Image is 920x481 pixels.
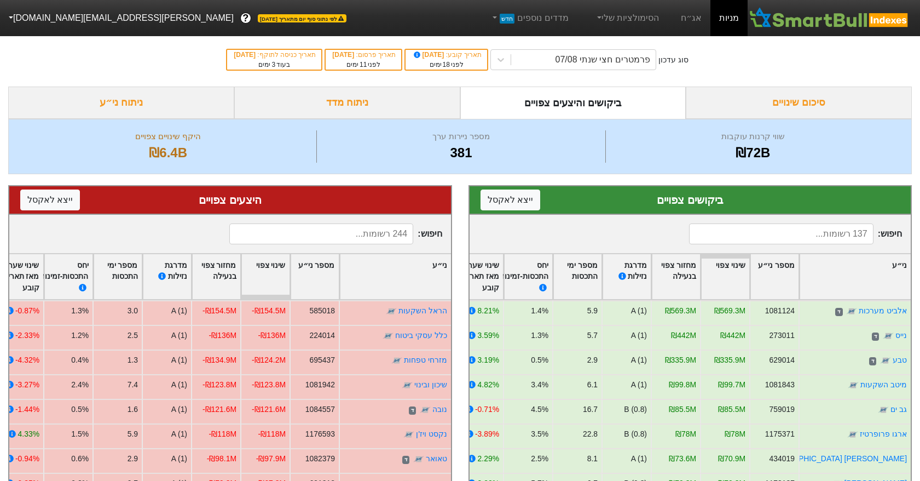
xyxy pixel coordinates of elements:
div: 1176593 [305,428,334,440]
img: tase link [846,306,857,317]
div: -3.89% [475,428,499,440]
div: 629014 [769,354,795,366]
div: 759019 [769,404,795,415]
a: טבע [893,356,907,364]
div: Toggle SortBy [192,254,240,300]
div: 1.5% [71,428,89,440]
div: -₪136M [258,330,285,341]
div: 4.33% [18,428,39,440]
img: tase link [385,306,396,317]
div: ₪99.7M [718,379,745,391]
div: ₪569.3M [665,305,696,317]
div: 3.4% [531,379,548,391]
div: 0.6% [71,453,89,465]
div: A (1) [631,305,647,317]
a: הראל השקעות [398,306,447,315]
div: 1.3 [127,354,137,366]
img: tase link [848,380,859,391]
div: לפני ימים [331,60,396,70]
img: tase link [883,331,894,342]
div: ניתוח ני״ע [8,87,234,119]
a: מיטב השקעות [860,380,907,389]
div: 1084557 [305,404,334,415]
div: -₪154.5M [202,305,236,317]
div: 1.4% [531,305,548,317]
button: ייצא לאקסל [20,190,80,210]
span: [DATE] [332,51,356,59]
div: -1.44% [15,404,39,415]
span: חדש [500,14,514,24]
div: ₪78M [725,428,745,440]
div: 2.5% [531,453,548,465]
span: ד [869,357,876,366]
div: מספר ניירות ערך [320,130,602,143]
div: 16.7 [583,404,598,415]
div: ₪442M [720,330,745,341]
img: tase link [413,454,424,465]
div: 434019 [769,453,795,465]
div: -₪97.9M [256,453,285,465]
div: Toggle SortBy [36,254,92,300]
div: Toggle SortBy [496,254,552,300]
div: B (0.8) [624,404,647,415]
div: Toggle SortBy [553,254,601,300]
span: ד [835,308,842,317]
div: 8.21% [478,305,499,317]
div: 1081843 [765,379,795,391]
div: שווי קרנות עוקבות [609,130,898,143]
div: מדרגת נזילות [606,260,647,294]
div: 3.5% [531,428,548,440]
span: ד [409,406,416,415]
div: A (1) [171,354,187,366]
span: ד [872,333,879,341]
div: ביקושים והיצעים צפויים [460,87,686,119]
div: 0.5% [531,354,548,366]
button: ייצא לאקסל [481,190,540,210]
span: 3 [271,61,275,68]
div: 1081124 [765,305,795,317]
div: ₪78M [675,428,696,440]
div: 2.9 [127,453,137,465]
div: ₪569.3M [714,305,745,317]
div: A (1) [171,453,187,465]
div: ₪72B [609,143,898,163]
div: 2.4% [71,379,89,391]
div: 1082379 [305,453,334,465]
img: SmartBull [748,7,911,29]
div: תאריך כניסה לתוקף : [233,50,316,60]
a: [PERSON_NAME] [GEOGRAPHIC_DATA] [763,454,907,463]
div: 273011 [769,330,795,341]
div: יחס התכסות-זמינות [40,260,89,294]
div: 1081942 [305,379,334,391]
div: Toggle SortBy [701,254,749,300]
div: 5.7 [587,330,598,341]
div: Toggle SortBy [603,254,651,300]
div: -2.33% [15,330,39,341]
a: הסימולציות שלי [591,7,664,29]
div: היצעים צפויים [20,192,440,208]
div: היקף שינויים צפויים [22,130,314,143]
span: 11 [360,61,367,68]
div: Toggle SortBy [340,254,451,300]
div: פרמטרים חצי שנתי 07/08 [556,53,650,66]
div: -3.27% [15,379,39,391]
div: Toggle SortBy [291,254,339,300]
div: -₪154.5M [251,305,285,317]
div: Toggle SortBy [750,254,799,300]
div: 3.0 [127,305,137,317]
div: ₪6.4B [22,143,314,163]
div: בעוד ימים [233,60,316,70]
img: tase link [847,430,858,440]
div: ביקושים צפויים [481,192,900,208]
div: 5.9 [587,305,598,317]
a: מזרחי טפחות [404,356,447,364]
img: tase link [401,380,412,391]
div: Toggle SortBy [94,254,142,300]
div: 4.5% [531,404,548,415]
span: 18 [443,61,450,68]
div: -₪121.6M [251,404,285,415]
div: A (1) [171,428,187,440]
div: ₪335.9M [714,354,745,366]
div: 6.1 [587,379,598,391]
a: נובה [432,405,447,414]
